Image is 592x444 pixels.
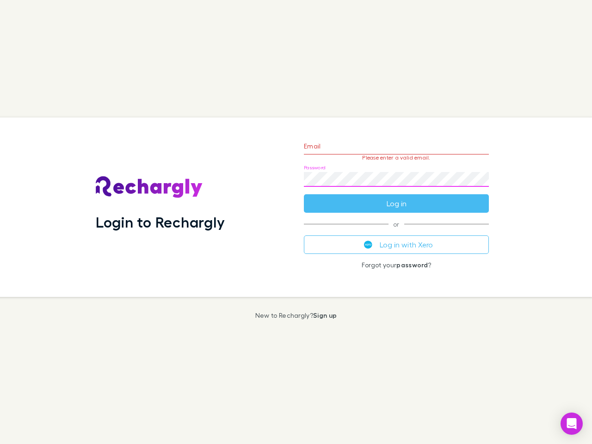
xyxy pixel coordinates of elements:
[96,213,225,231] h1: Login to Rechargly
[313,311,337,319] a: Sign up
[304,164,326,171] label: Password
[364,240,372,249] img: Xero's logo
[396,261,428,269] a: password
[304,154,489,161] p: Please enter a valid email.
[96,176,203,198] img: Rechargly's Logo
[255,312,337,319] p: New to Rechargly?
[304,235,489,254] button: Log in with Xero
[304,194,489,213] button: Log in
[561,413,583,435] div: Open Intercom Messenger
[304,261,489,269] p: Forgot your ?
